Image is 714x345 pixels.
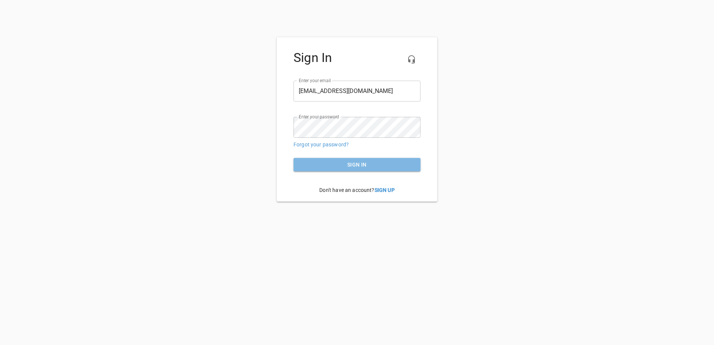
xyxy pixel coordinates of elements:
p: Don't have an account? [294,181,420,200]
h4: Sign In [294,50,420,65]
a: Sign Up [375,187,395,193]
span: Sign in [299,160,415,170]
a: Forgot your password? [294,142,349,147]
button: Sign in [294,158,420,172]
button: Live Chat [403,50,420,68]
